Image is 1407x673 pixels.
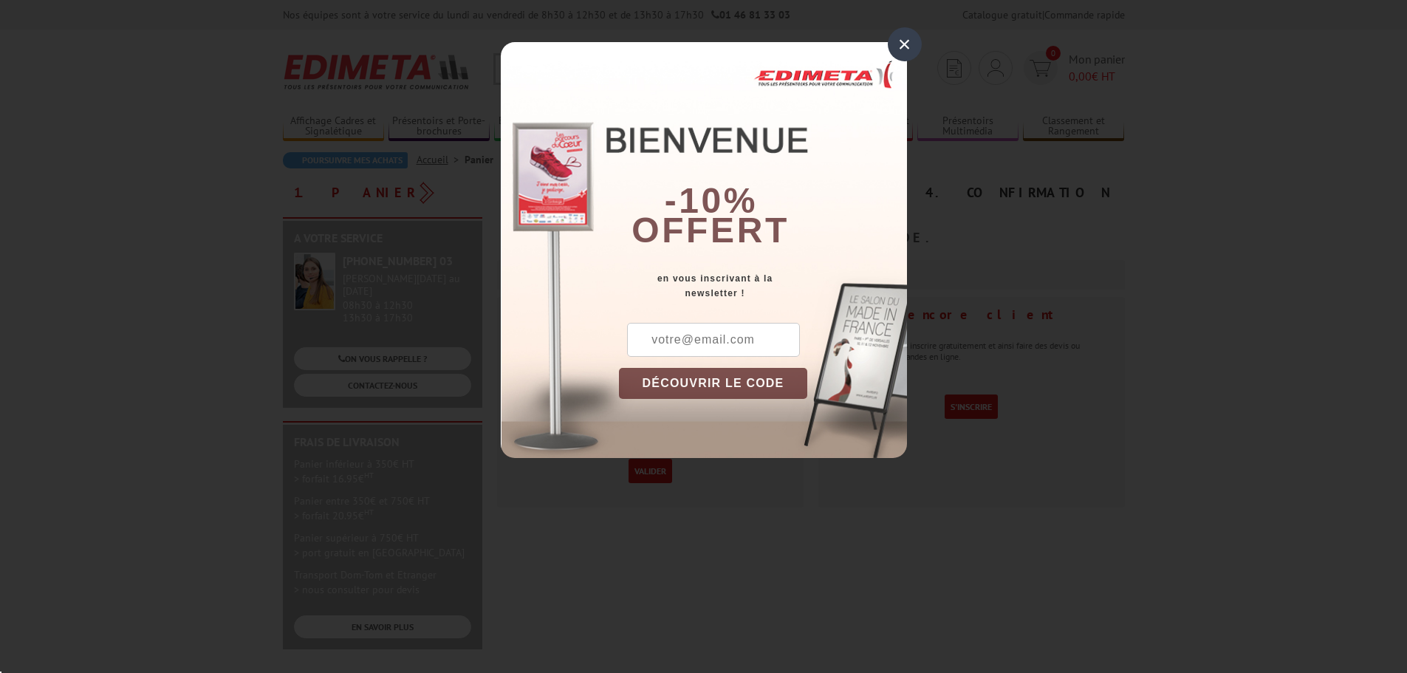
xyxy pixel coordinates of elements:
[619,368,808,399] button: DÉCOUVRIR LE CODE
[888,27,922,61] div: ×
[631,211,790,250] font: offert
[665,181,758,220] b: -10%
[619,271,907,301] div: en vous inscrivant à la newsletter !
[627,323,800,357] input: votre@email.com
